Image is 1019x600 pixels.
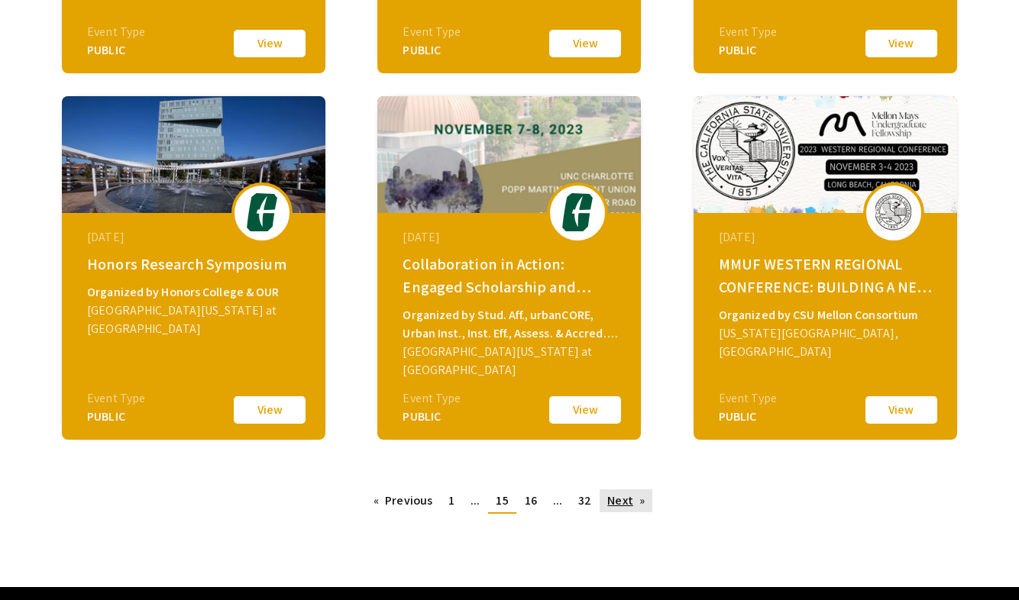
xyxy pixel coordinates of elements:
[87,41,145,60] div: PUBLIC
[403,408,461,426] div: PUBLIC
[403,343,619,379] div: [GEOGRAPHIC_DATA][US_STATE] at [GEOGRAPHIC_DATA]
[719,228,936,247] div: [DATE]
[11,531,65,589] iframe: Chat
[719,389,777,408] div: Event Type
[600,489,652,512] a: Next page
[403,253,619,298] div: Collaboration in Action: Engaged Scholarship and Student Impact Symposium
[87,302,304,338] div: [GEOGRAPHIC_DATA][US_STATE] at [GEOGRAPHIC_DATA]
[403,306,619,343] div: Organized by Stud. Aff., urbanCORE, Urban Inst., Inst. Eff., Assess. & Accred., UGE, OUR
[525,492,537,508] span: 16
[62,96,325,213] img: uncc-honors-res-symp_eventCoverPhoto_cdfa57__thumb.jpg
[547,394,623,426] button: View
[87,389,145,408] div: Event Type
[719,23,777,41] div: Event Type
[377,96,641,213] img: engaged-scholarship-and-student-impact_eventCoverPhoto_3f862d__thumb.png
[863,394,940,426] button: View
[239,193,285,231] img: uncc-honors-res-symp_eventLogo_8de41b_.png
[87,408,145,426] div: PUBLIC
[87,228,304,247] div: [DATE]
[547,27,623,60] button: View
[403,23,461,41] div: Event Type
[871,193,917,231] img: mmuf-western-regional_eventLogo_b66e96_.png
[231,394,308,426] button: View
[366,489,440,512] a: Previous page
[719,41,777,60] div: PUBLIC
[719,306,936,324] div: Organized by CSU Mellon Consortium
[403,41,461,60] div: PUBLIC
[863,27,940,60] button: View
[87,253,304,276] div: Honors Research Symposium
[87,23,145,41] div: Event Type
[719,408,777,426] div: PUBLIC
[578,492,591,508] span: 32
[555,193,600,231] img: engaged-scholarship-and-student-impact_eventLogo_2d188b_.png
[719,253,936,298] div: MMUF WESTERN REGIONAL CONFERENCE: BUILDING A NEW ACADEMY
[448,492,455,508] span: 1
[694,96,957,213] img: mmuf-western-regional_eventCoverPhoto_128ab6__thumb.png
[231,27,308,60] button: View
[403,228,619,247] div: [DATE]
[553,492,562,508] span: ...
[496,492,508,508] span: 15
[719,324,936,361] div: [US_STATE][GEOGRAPHIC_DATA], [GEOGRAPHIC_DATA]
[366,489,653,514] ul: Pagination
[403,389,461,408] div: Event Type
[87,283,304,302] div: Organized by Honors College & OUR
[471,492,480,508] span: ...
